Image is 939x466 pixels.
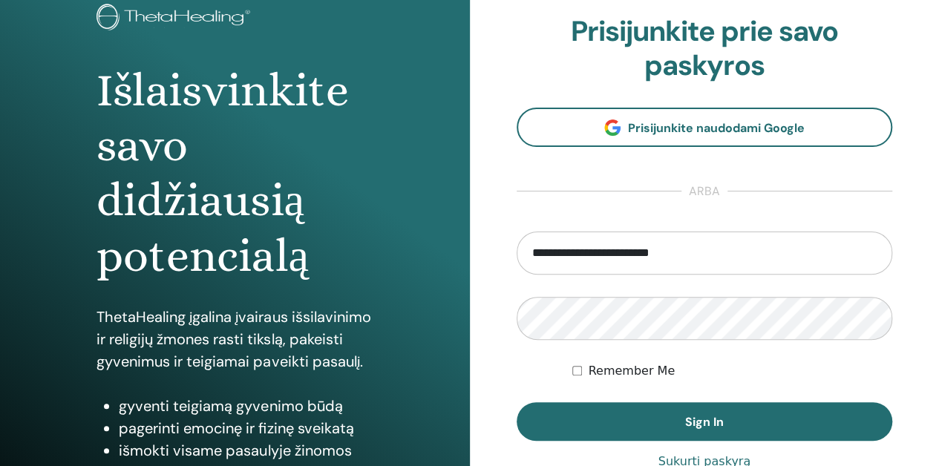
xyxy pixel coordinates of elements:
span: arba [681,183,727,200]
a: Prisijunkite naudodami Google [517,108,893,147]
h1: Išlaisvinkite savo didžiausią potencialą [96,63,373,284]
label: Remember Me [588,362,675,380]
span: Sign In [685,414,724,430]
li: gyventi teigiamą gyvenimo būdą [119,395,373,417]
span: Prisijunkite naudodami Google [628,120,805,136]
h2: Prisijunkite prie savo paskyros [517,15,893,82]
p: ThetaHealing įgalina įvairaus išsilavinimo ir religijų žmones rasti tikslą, pakeisti gyvenimus ir... [96,306,373,373]
div: Keep me authenticated indefinitely or until I manually logout [572,362,892,380]
button: Sign In [517,402,893,441]
li: pagerinti emocinę ir fizinę sveikatą [119,417,373,439]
